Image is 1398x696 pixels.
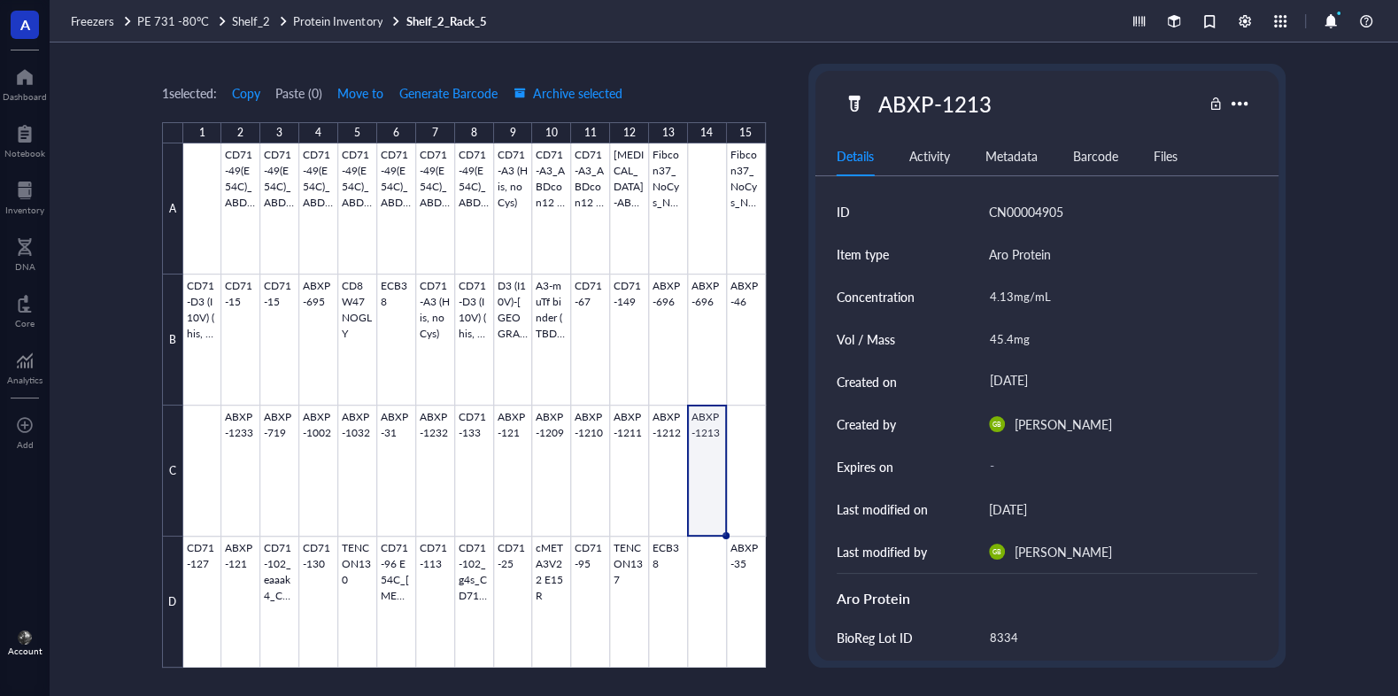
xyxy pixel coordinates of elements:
[514,86,622,100] span: Archive selected
[661,122,674,143] div: 13
[398,79,498,107] button: Generate Barcode
[1015,414,1112,435] div: [PERSON_NAME]
[231,79,261,107] button: Copy
[584,122,597,143] div: 11
[7,375,42,385] div: Analytics
[993,421,1000,429] span: GB
[1073,146,1118,166] div: Barcode
[870,85,1000,122] div: ABXP-1213
[3,91,47,102] div: Dashboard
[837,588,1258,609] div: Aro Protein
[4,148,45,159] div: Notebook
[405,13,490,29] a: Shelf_2_Rack_5
[336,79,384,107] button: Move to
[3,63,47,102] a: Dashboard
[315,122,321,143] div: 4
[7,346,42,385] a: Analytics
[162,275,183,406] div: B
[5,205,44,215] div: Inventory
[700,122,713,143] div: 14
[4,120,45,159] a: Notebook
[199,122,205,143] div: 1
[5,176,44,215] a: Inventory
[982,321,1251,358] div: 45.4mg
[989,201,1063,222] div: CN00004905
[837,244,889,264] div: Item type
[982,278,1251,315] div: 4.13mg/mL
[71,12,114,29] span: Freezers
[399,86,498,100] span: Generate Barcode
[232,13,402,29] a: Shelf_2Protein Inventory
[162,83,217,103] div: 1 selected:
[837,372,897,391] div: Created on
[837,287,915,306] div: Concentration
[137,13,228,29] a: PE 731 -80°C
[162,406,183,537] div: C
[275,79,322,107] button: Paste (0)
[8,646,42,656] div: Account
[982,619,1251,656] div: 8334
[232,12,270,29] span: Shelf_2
[17,439,34,450] div: Add
[232,86,260,100] span: Copy
[545,122,558,143] div: 10
[989,499,1027,520] div: [DATE]
[989,244,1051,265] div: Aro Protein
[15,290,35,329] a: Core
[982,366,1251,398] div: [DATE]
[909,146,950,166] div: Activity
[162,143,183,275] div: A
[15,261,35,272] div: DNA
[137,12,209,29] span: PE 731 -80°C
[393,122,399,143] div: 6
[837,202,850,221] div: ID
[837,414,896,434] div: Created by
[993,548,1000,556] span: GB
[982,451,1251,483] div: -
[20,13,30,35] span: A
[15,318,35,329] div: Core
[837,329,895,349] div: Vol / Mass
[509,122,515,143] div: 9
[837,499,928,519] div: Last modified on
[18,630,32,645] img: 194d251f-2f82-4463-8fb8-8f750e7a68d2.jpeg
[71,13,134,29] a: Freezers
[337,86,383,100] span: Move to
[837,457,893,476] div: Expires on
[162,537,183,668] div: D
[1154,146,1178,166] div: Files
[837,146,874,166] div: Details
[739,122,752,143] div: 15
[1015,541,1112,562] div: [PERSON_NAME]
[15,233,35,272] a: DNA
[985,146,1038,166] div: Metadata
[276,122,282,143] div: 3
[432,122,438,143] div: 7
[623,122,636,143] div: 12
[513,79,623,107] button: Archive selected
[237,122,243,143] div: 2
[354,122,360,143] div: 5
[293,12,382,29] span: Protein Inventory
[471,122,477,143] div: 8
[837,628,913,647] div: BioReg Lot ID
[837,542,927,561] div: Last modified by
